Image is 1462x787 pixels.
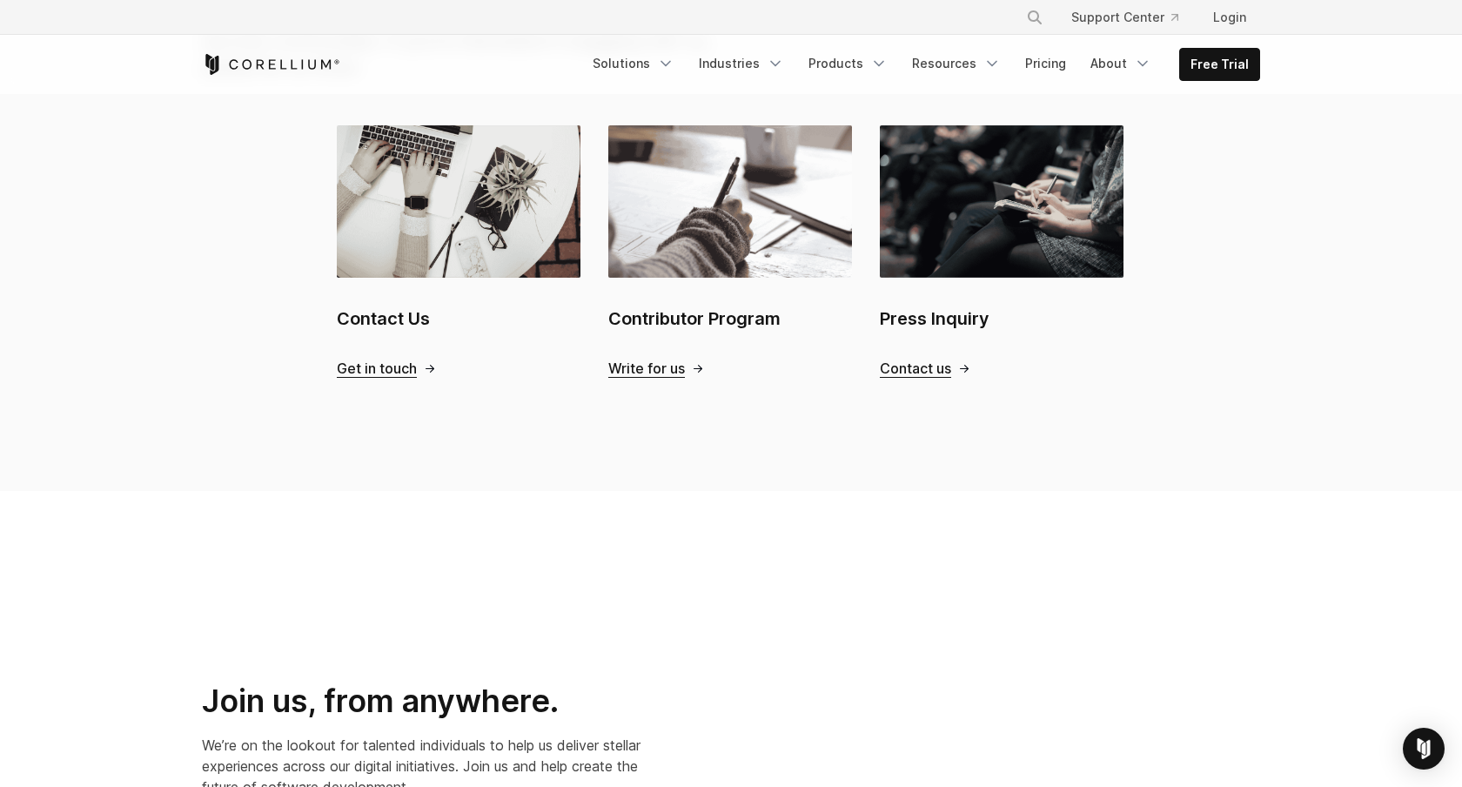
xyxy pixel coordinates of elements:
a: Press Inquiry Press Inquiry Contact us [880,125,1123,377]
img: Press Inquiry [880,125,1123,277]
div: Navigation Menu [1005,2,1260,33]
div: Open Intercom Messenger [1403,728,1445,770]
a: Login [1199,2,1260,33]
a: About [1080,48,1162,79]
img: Contact Us [337,125,580,277]
span: Get in touch [337,360,417,378]
img: Contributor Program [608,125,852,277]
h2: Join us, from anywhere. [202,682,647,721]
a: Corellium Home [202,54,340,75]
a: Free Trial [1180,49,1259,80]
a: Contact Us Contact Us Get in touch [337,125,580,377]
a: Contributor Program Contributor Program Write for us [608,125,852,377]
button: Search [1019,2,1050,33]
h2: Contact Us [337,306,580,332]
a: Support Center [1057,2,1192,33]
h2: Press Inquiry [880,306,1123,332]
a: Products [798,48,898,79]
a: Industries [688,48,795,79]
h2: Contributor Program [608,306,852,332]
span: Contact us [880,360,951,378]
span: Write for us [608,360,685,378]
a: Pricing [1015,48,1076,79]
a: Resources [902,48,1011,79]
a: Solutions [582,48,685,79]
div: Navigation Menu [582,48,1260,81]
